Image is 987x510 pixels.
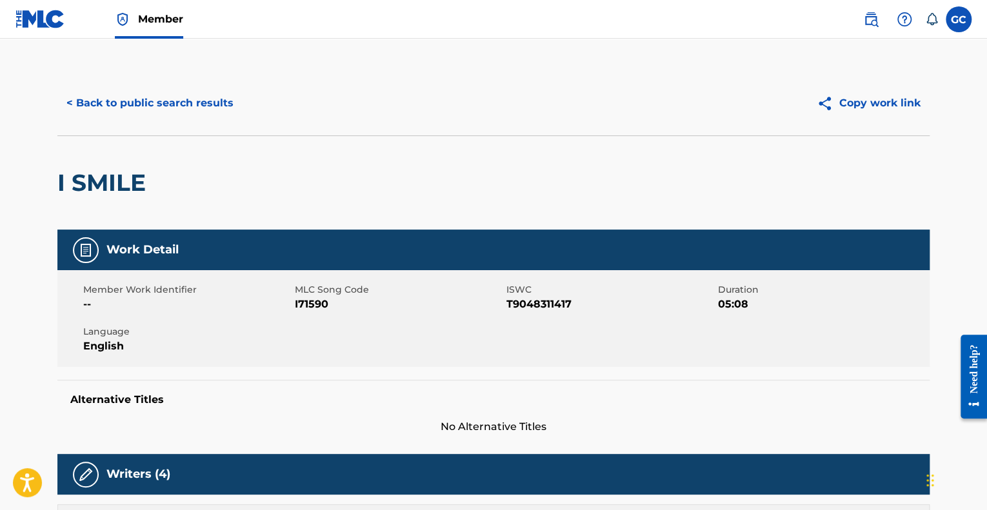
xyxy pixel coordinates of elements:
span: No Alternative Titles [57,419,930,435]
span: Member Work Identifier [83,283,292,297]
div: Help [892,6,917,32]
img: help [897,12,912,27]
span: Duration [718,283,926,297]
div: Notifications [925,13,938,26]
img: Work Detail [78,242,94,258]
img: search [863,12,879,27]
span: -- [83,297,292,312]
div: User Menu [946,6,972,32]
img: Copy work link [817,95,839,112]
a: Public Search [858,6,884,32]
span: MLC Song Code [295,283,503,297]
div: Drag [926,461,934,500]
span: T9048311417 [506,297,715,312]
span: ISWC [506,283,715,297]
span: Language [83,325,292,338]
h5: Work Detail [106,242,179,257]
span: Member [138,12,183,26]
h5: Writers (4) [106,467,170,482]
span: I71590 [295,297,503,312]
button: Copy work link [808,87,930,119]
img: MLC Logo [15,10,65,28]
span: 05:08 [718,297,926,312]
h5: Alternative Titles [70,393,917,406]
img: Top Rightsholder [115,12,130,27]
img: Writers [78,467,94,482]
h2: I SMILE [57,168,152,197]
button: < Back to public search results [57,87,243,119]
iframe: Chat Widget [922,448,987,510]
span: English [83,338,292,354]
iframe: Resource Center [951,324,987,428]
